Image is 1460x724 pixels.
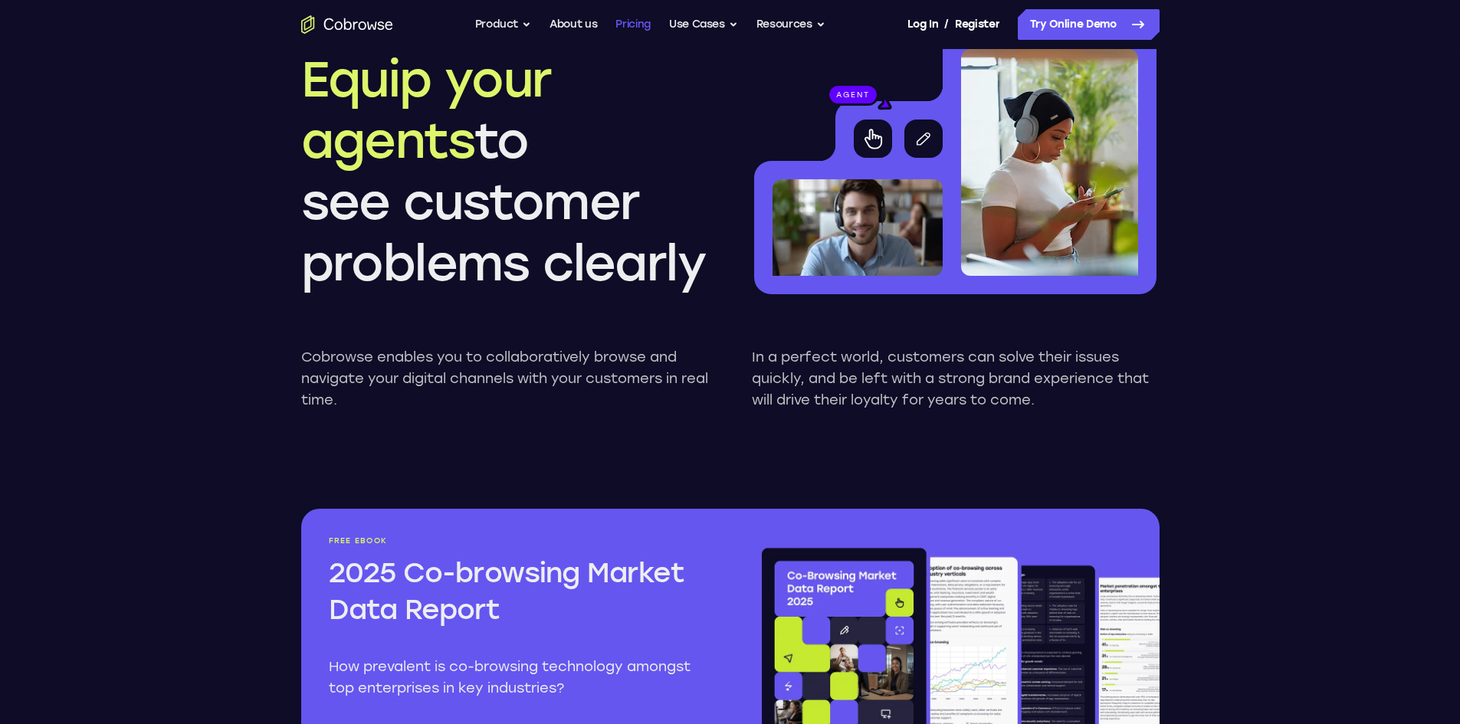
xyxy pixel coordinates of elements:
p: Cobrowse enables you to collaboratively browse and navigate your digital channels with your custo... [301,346,709,411]
span: / [944,15,949,34]
h2: 2025 Co-browsing Market Data Report [329,555,703,628]
p: Free ebook [329,536,703,545]
a: Log In [907,9,938,40]
h2: to see customer problems clearly [301,49,709,294]
a: Try Online Demo [1018,9,1160,40]
a: Go to the home page [301,15,393,34]
button: Use Cases [669,9,738,40]
a: Register [955,9,999,40]
a: About us [550,9,597,40]
span: Equip your agents [301,50,552,170]
img: An agent wearing a headset [773,179,943,276]
p: How prevalent is co-browsing technology amongst top enterprises in key industries? [329,656,703,699]
button: Product [475,9,532,40]
img: A customer looking at their smartphone [961,49,1138,276]
p: In a perfect world, customers can solve their issues quickly, and be left with a strong brand exp... [752,346,1160,411]
a: Pricing [615,9,651,40]
button: Resources [756,9,825,40]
